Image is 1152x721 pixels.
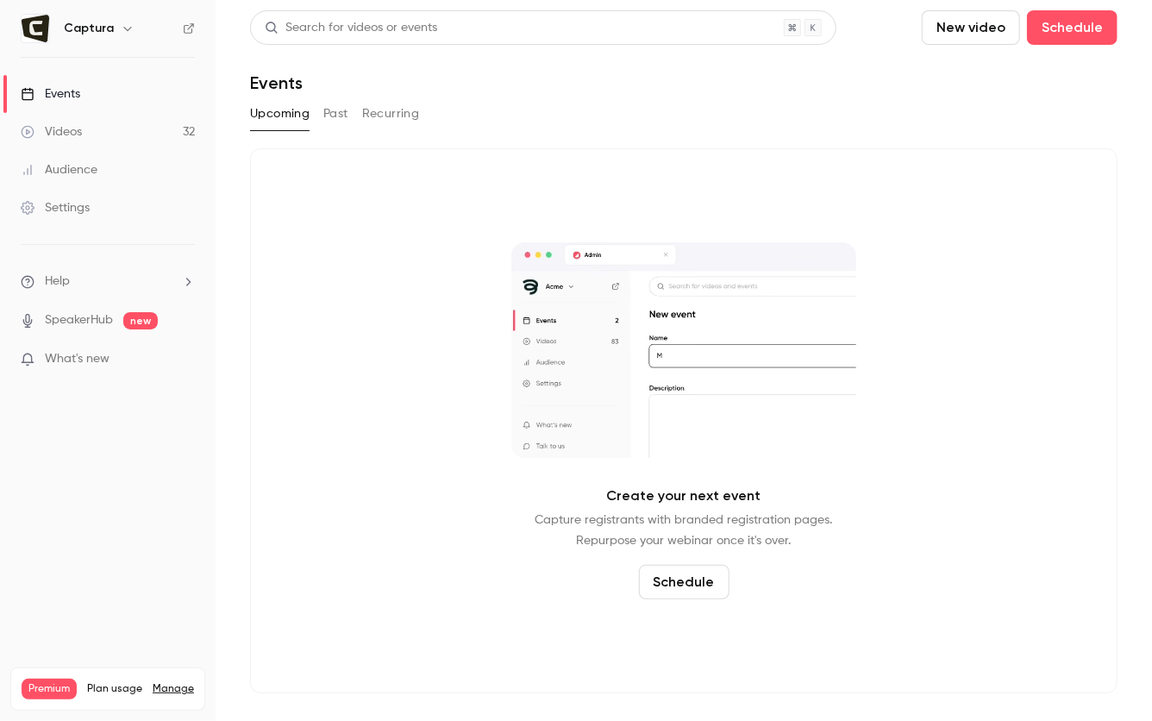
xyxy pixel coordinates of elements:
div: Audience [21,161,97,179]
p: Capture registrants with branded registration pages. Repurpose your webinar once it's over. [535,510,833,551]
button: New video [922,10,1020,45]
h1: Events [250,72,303,93]
a: Manage [153,682,194,696]
button: Schedule [1027,10,1118,45]
button: Past [323,100,348,128]
div: Events [21,85,80,103]
button: Recurring [362,100,420,128]
button: Schedule [639,565,729,599]
div: Settings [21,199,90,216]
span: new [123,312,158,329]
div: Search for videos or events [265,19,437,37]
a: SpeakerHub [45,311,113,329]
span: Help [45,273,70,291]
span: Premium [22,679,77,699]
button: Upcoming [250,100,310,128]
div: Videos [21,123,82,141]
img: Captura [22,15,49,42]
span: Plan usage [87,682,142,696]
h6: Captura [64,20,114,37]
iframe: Noticeable Trigger [174,352,195,367]
li: help-dropdown-opener [21,273,195,291]
span: What's new [45,350,110,368]
p: Create your next event [607,486,761,506]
